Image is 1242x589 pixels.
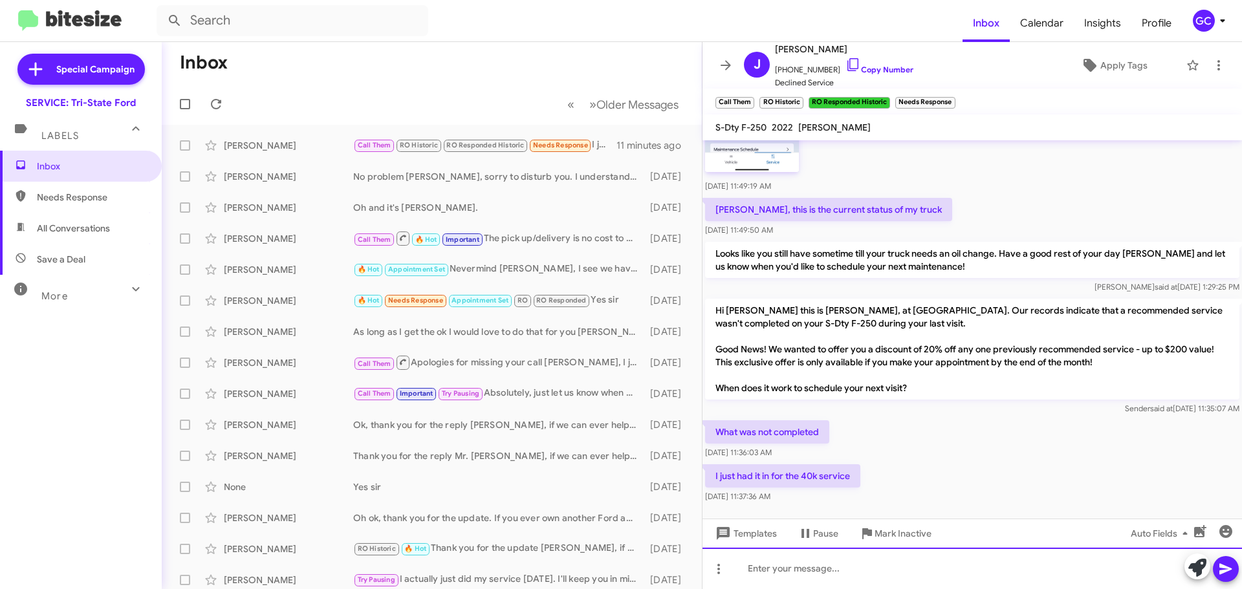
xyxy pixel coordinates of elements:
[1131,522,1193,545] span: Auto Fields
[400,141,438,149] span: RO Historic
[388,265,445,273] span: Appointment Set
[644,232,692,245] div: [DATE]
[713,522,777,545] span: Templates
[644,418,692,431] div: [DATE]
[37,222,110,235] span: All Conversations
[715,122,767,133] span: S-Dty F-250
[703,522,787,545] button: Templates
[358,544,396,553] span: RO Historic
[358,141,391,149] span: Call Them
[224,263,353,276] div: [PERSON_NAME]
[1125,403,1239,413] span: Sender [DATE] 11:35:07 AM
[358,359,391,368] span: Call Them
[358,235,391,244] span: Call Them
[358,265,380,273] span: 🔥 Hot
[224,449,353,462] div: [PERSON_NAME]
[754,54,761,75] span: J
[1120,522,1203,545] button: Auto Fields
[849,522,942,545] button: Mark Inactive
[404,544,426,553] span: 🔥 Hot
[536,296,586,305] span: RO Responded
[353,325,644,338] div: As long as I get the ok I would love to do that for you [PERSON_NAME], Let me run that up the fla...
[560,91,686,118] nav: Page navigation example
[224,387,353,400] div: [PERSON_NAME]
[705,242,1239,278] p: Looks like you still have sometime till your truck needs an oil change. Have a good rest of your ...
[224,418,353,431] div: [PERSON_NAME]
[17,54,145,85] a: Special Campaign
[157,5,428,36] input: Search
[644,573,692,586] div: [DATE]
[224,139,353,152] div: [PERSON_NAME]
[388,296,443,305] span: Needs Response
[705,198,952,221] p: [PERSON_NAME], this is the current status of my truck
[224,356,353,369] div: [PERSON_NAME]
[224,294,353,307] div: [PERSON_NAME]
[1150,403,1173,413] span: said at
[353,418,644,431] div: Ok, thank you for the reply [PERSON_NAME], if we can ever help in the future please don't hesitat...
[1047,54,1180,77] button: Apply Tags
[353,572,644,587] div: I actually just did my service [DATE]. I'll keep you in mind for the next one.
[1010,5,1074,42] a: Calendar
[1182,10,1228,32] button: GC
[759,97,803,109] small: RO Historic
[353,262,644,277] div: Nevermind [PERSON_NAME], I see we have you scheduled for pick up/delivery from your [STREET_ADDRE...
[875,522,931,545] span: Mark Inactive
[1074,5,1131,42] a: Insights
[358,296,380,305] span: 🔥 Hot
[353,138,616,153] div: I just had it in for the 40k service
[1155,282,1177,292] span: said at
[644,511,692,524] div: [DATE]
[353,386,644,401] div: Absolutely, just let us know when works best for you!
[1095,282,1239,292] span: [PERSON_NAME] [DATE] 1:29:25 PM
[772,122,793,133] span: 2022
[353,511,644,524] div: Oh ok, thank you for the update. If you ever own another Ford and need assistance please don't he...
[26,96,136,109] div: SERVICE: Tri-State Ford
[644,542,692,555] div: [DATE]
[775,57,913,76] span: [PHONE_NUMBER]
[705,420,829,444] p: What was not completed
[353,480,644,493] div: Yes sir
[224,232,353,245] div: [PERSON_NAME]
[895,97,955,109] small: Needs Response
[644,480,692,493] div: [DATE]
[446,141,524,149] span: RO Responded Historic
[589,96,596,112] span: »
[224,542,353,555] div: [PERSON_NAME]
[1131,5,1182,42] a: Profile
[644,294,692,307] div: [DATE]
[37,160,147,173] span: Inbox
[224,201,353,214] div: [PERSON_NAME]
[798,122,871,133] span: [PERSON_NAME]
[644,201,692,214] div: [DATE]
[644,387,692,400] div: [DATE]
[533,141,588,149] span: Needs Response
[705,299,1239,400] p: Hi [PERSON_NAME] this is [PERSON_NAME], at [GEOGRAPHIC_DATA]. Our records indicate that a recomme...
[442,389,479,398] span: Try Pausing
[180,52,228,73] h1: Inbox
[224,325,353,338] div: [PERSON_NAME]
[809,97,890,109] small: RO Responded Historic
[41,130,79,142] span: Labels
[775,76,913,89] span: Declined Service
[705,491,770,501] span: [DATE] 11:37:36 AM
[224,511,353,524] div: [PERSON_NAME]
[446,235,479,244] span: Important
[224,480,353,493] div: None
[37,191,147,204] span: Needs Response
[415,235,437,244] span: 🔥 Hot
[353,541,644,556] div: Thank you for the update [PERSON_NAME], if you ever have a Ford and need assistance please dont h...
[582,91,686,118] button: Next
[644,170,692,183] div: [DATE]
[353,449,644,462] div: Thank you for the reply Mr. [PERSON_NAME], if we can ever help please don't hesitate to reach out!
[353,201,644,214] div: Oh and it's [PERSON_NAME].
[517,296,528,305] span: RO
[353,293,644,308] div: Yes sir
[775,41,913,57] span: [PERSON_NAME]
[56,63,135,76] span: Special Campaign
[1193,10,1215,32] div: GC
[596,98,679,112] span: Older Messages
[560,91,582,118] button: Previous
[963,5,1010,42] a: Inbox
